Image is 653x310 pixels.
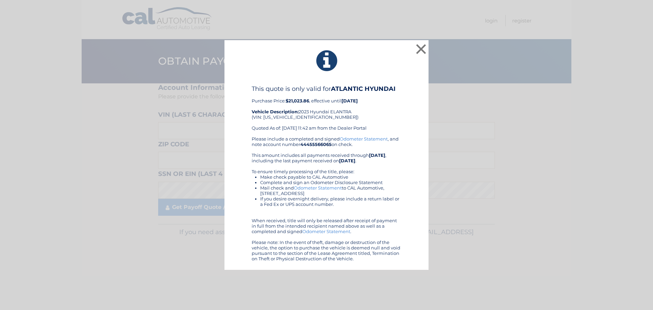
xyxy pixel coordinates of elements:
[286,98,309,103] b: $21,023.86
[252,109,299,114] strong: Vehicle Description:
[369,152,385,158] b: [DATE]
[252,136,401,261] div: Please include a completed and signed , and note account number on check. This amount includes al...
[252,85,401,136] div: Purchase Price: , effective until 2023 Hyundai ELANTRA (VIN: [US_VEHICLE_IDENTIFICATION_NUMBER]) ...
[260,196,401,207] li: If you desire overnight delivery, please include a return label or a Fed Ex or UPS account number.
[339,158,355,163] b: [DATE]
[260,185,401,196] li: Mail check and to CAL Automotive, [STREET_ADDRESS]
[340,136,388,142] a: Odometer Statement
[294,185,342,191] a: Odometer Statement
[331,85,396,93] b: ATLANTIC HYUNDAI
[414,42,428,56] button: ×
[252,85,401,93] h4: This quote is only valid for
[260,174,401,180] li: Make check payable to CAL Automotive
[302,229,350,234] a: Odometer Statement
[260,180,401,185] li: Complete and sign an Odometer Disclosure Statement
[341,98,358,103] b: [DATE]
[300,142,332,147] b: 44455566065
